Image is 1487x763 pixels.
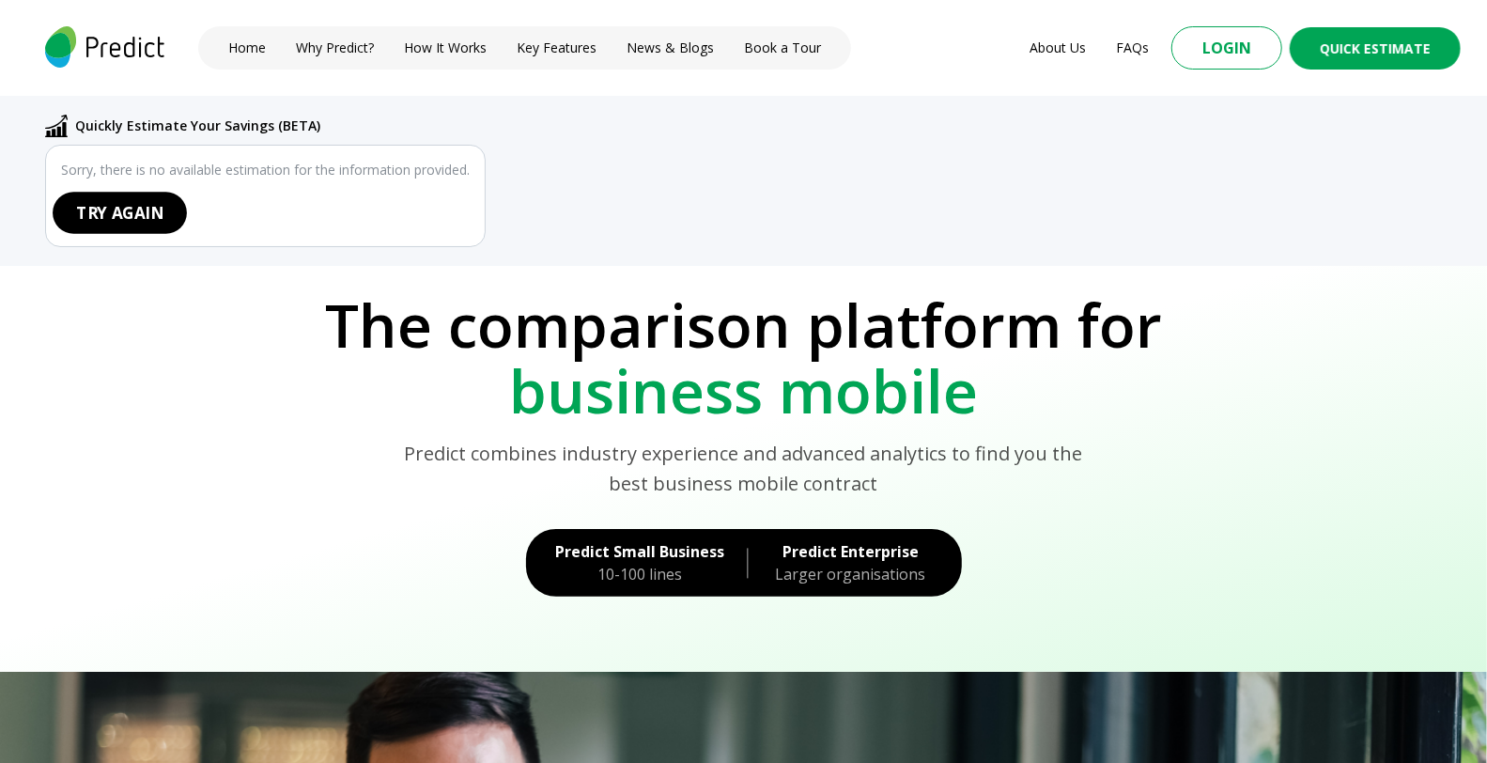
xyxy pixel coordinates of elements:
[404,39,487,57] a: How It Works
[26,358,1461,424] p: business mobile
[556,540,725,563] div: Predict Small Business
[1030,39,1086,57] a: About Us
[627,39,714,57] a: News & Blogs
[296,39,374,57] a: Why Predict?
[385,439,1103,499] p: Predict combines industry experience and advanced analytics to find you the best business mobile ...
[75,116,320,136] p: Quickly Estimate Your Savings (BETA)
[767,529,962,597] a: Predict EnterpriseLarger organisations
[228,39,266,57] a: Home
[770,563,932,585] div: Larger organisations
[26,292,1461,358] p: The comparison platform for
[1116,39,1149,57] a: FAQs
[744,39,821,57] a: Book a Tour
[41,26,168,68] img: logo
[770,540,932,563] div: Predict Enterprise
[1171,26,1282,70] button: Login
[53,192,187,233] button: TRY AGAIN
[61,161,470,179] p: Sorry, there is no available estimation for the information provided.
[526,529,729,597] a: Predict Small Business10-100 lines
[517,39,596,57] a: Key Features
[556,563,725,585] div: 10-100 lines
[45,115,68,137] img: abc
[1290,27,1461,70] button: Quick Estimate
